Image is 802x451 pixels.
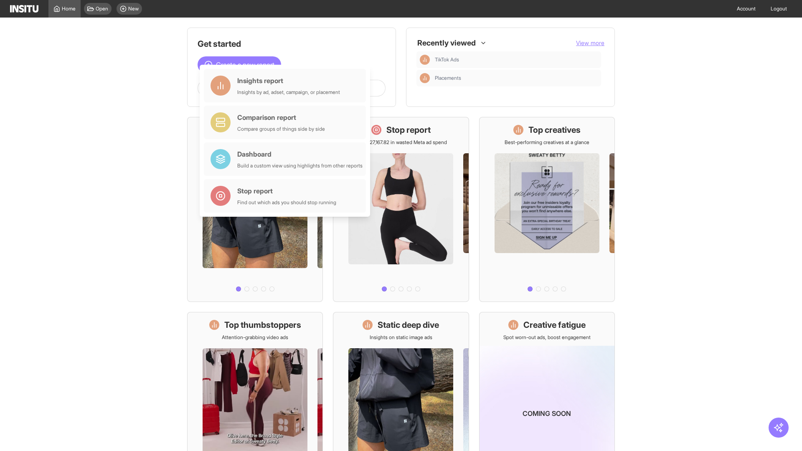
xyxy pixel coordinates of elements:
img: Logo [10,5,38,13]
button: Create a new report [198,56,281,73]
div: Dashboard [237,149,363,159]
div: Insights [420,55,430,65]
h1: Stop report [386,124,431,136]
button: View more [576,39,604,47]
span: Create a new report [216,60,274,70]
a: Top creativesBest-performing creatives at a glance [479,117,615,302]
span: Open [96,5,108,12]
p: Best-performing creatives at a glance [505,139,589,146]
p: Save £27,167.82 in wasted Meta ad spend [355,139,447,146]
div: Compare groups of things side by side [237,126,325,132]
span: Home [62,5,76,12]
a: Stop reportSave £27,167.82 in wasted Meta ad spend [333,117,469,302]
span: TikTok Ads [435,56,459,63]
div: Stop report [237,186,336,196]
div: Find out which ads you should stop running [237,199,336,206]
div: Comparison report [237,112,325,122]
a: What's live nowSee all active ads instantly [187,117,323,302]
p: Insights on static image ads [370,334,432,341]
span: New [128,5,139,12]
span: TikTok Ads [435,56,598,63]
h1: Static deep dive [378,319,439,331]
h1: Get started [198,38,386,50]
h1: Top creatives [528,124,581,136]
div: Insights by ad, adset, campaign, or placement [237,89,340,96]
span: Placements [435,75,461,81]
p: Attention-grabbing video ads [222,334,288,341]
div: Insights report [237,76,340,86]
div: Insights [420,73,430,83]
span: Placements [435,75,598,81]
span: View more [576,39,604,46]
div: Build a custom view using highlights from other reports [237,162,363,169]
h1: Top thumbstoppers [224,319,301,331]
